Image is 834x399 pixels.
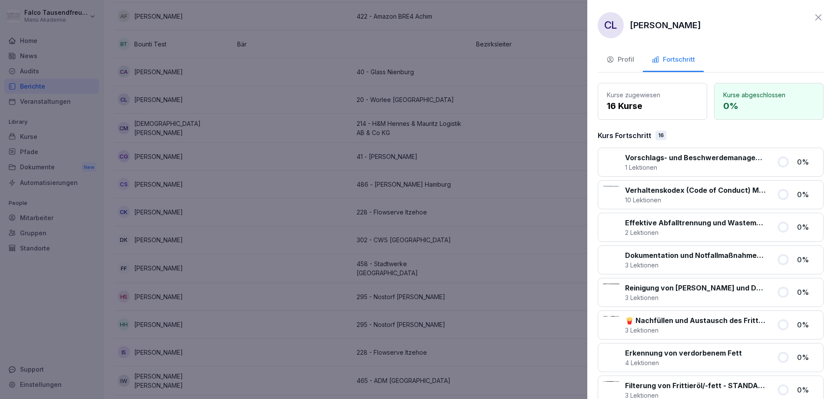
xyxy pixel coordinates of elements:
p: 16 Kurse [607,99,698,112]
p: 10 Lektionen [625,195,766,204]
p: 3 Lektionen [625,261,766,270]
p: 🍟 Nachfüllen und Austausch des Frittieröl/-fettes [625,315,766,326]
p: Erkennung von verdorbenem Fett [625,348,742,358]
div: Profil [606,55,634,65]
p: Reinigung von [PERSON_NAME] und Dunstabzugshauben [625,283,766,293]
p: [PERSON_NAME] [630,19,701,32]
p: 0 % [797,189,819,200]
p: Kurs Fortschritt [598,130,651,141]
p: 0 % [797,287,819,297]
p: 0 % [797,320,819,330]
p: 0 % [723,99,814,112]
p: 3 Lektionen [625,293,766,302]
div: CL [598,12,624,38]
p: 0 % [797,352,819,363]
p: 1 Lektionen [625,163,766,172]
p: 0 % [797,254,819,265]
button: Fortschritt [643,49,704,72]
p: Kurse zugewiesen [607,90,698,99]
p: Verhaltenskodex (Code of Conduct) Menü 2000 [625,185,766,195]
p: 2 Lektionen [625,228,766,237]
div: Fortschritt [652,55,695,65]
div: 16 [655,131,666,140]
p: Vorschlags- und Beschwerdemanagement bei Menü 2000 [625,152,766,163]
p: 4 Lektionen [625,358,742,367]
p: Dokumentation und Notfallmaßnahmen bei Fritteusen [625,250,766,261]
button: Profil [598,49,643,72]
p: 0 % [797,222,819,232]
p: 3 Lektionen [625,326,766,335]
p: Effektive Abfalltrennung und Wastemanagement im Catering [625,218,766,228]
p: Filterung von Frittieröl/-fett - STANDARD ohne Vito [625,380,766,391]
p: 0 % [797,385,819,395]
p: Kurse abgeschlossen [723,90,814,99]
p: 0 % [797,157,819,167]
